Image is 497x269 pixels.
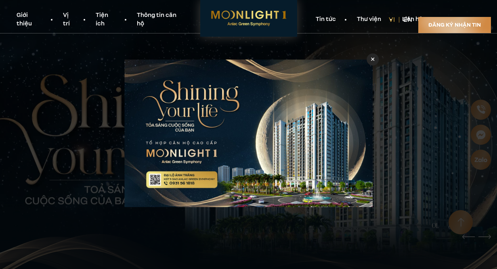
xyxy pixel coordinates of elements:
a: Liên hệ [392,15,433,24]
a: Tin tức [305,15,346,24]
a: vi [389,15,395,24]
a: Thông tin căn hộ [126,11,192,28]
a: Thư viện [346,15,392,24]
a: Giới thiệu [6,11,52,28]
a: Vị trí [52,11,85,28]
a: Tiện ích [85,11,126,28]
a: Đăng ký nhận tin [418,17,491,33]
a: en [403,15,412,24]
